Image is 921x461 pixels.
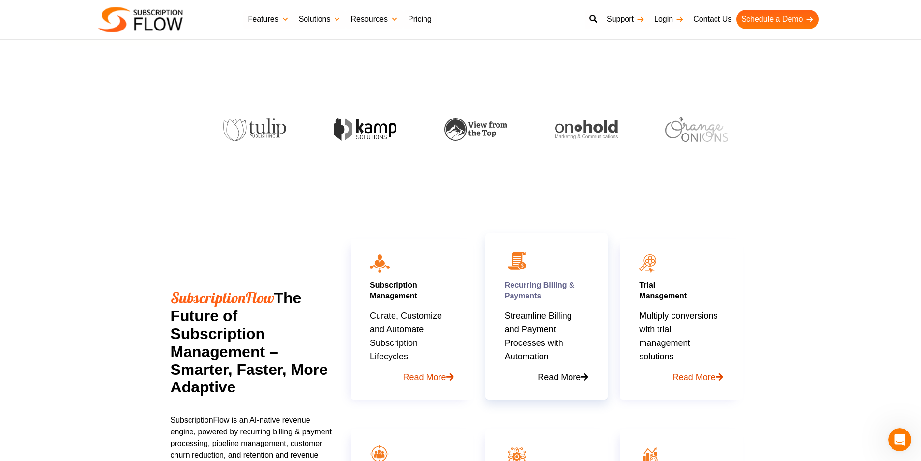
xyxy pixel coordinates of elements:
[649,10,688,29] a: Login
[98,7,183,32] img: Subscriptionflow
[639,363,723,384] a: Read More
[403,10,437,29] a: Pricing
[665,117,728,142] img: orange-onions
[639,254,656,273] img: icon11
[505,309,588,384] p: Streamline Billing and Payment Processes with Automation
[370,254,390,273] img: icon10
[505,363,588,384] a: Read More
[370,309,453,384] p: Curate, Customize and Automate Subscription Lifecycles
[888,428,911,451] iframe: Intercom live chat
[444,118,507,141] img: view-from-the-top
[554,120,617,139] img: onhold-marketing
[602,10,649,29] a: Support
[639,281,687,300] a: TrialManagement
[346,10,403,29] a: Resources
[243,10,294,29] a: Features
[688,10,736,29] a: Contact Us
[171,288,274,307] span: SubscriptionFlow
[171,289,333,396] h2: The Future of Subscription Management – Smarter, Faster, More Adaptive
[294,10,346,29] a: Solutions
[223,118,286,141] img: tulip-publishing
[505,281,575,300] a: Recurring Billing & Payments
[505,249,529,273] img: 02
[333,118,396,141] img: kamp-solution
[736,10,818,29] a: Schedule a Demo
[639,309,723,384] p: Multiply conversions with trial management solutions
[370,363,453,384] a: Read More
[370,281,417,300] a: Subscription Management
